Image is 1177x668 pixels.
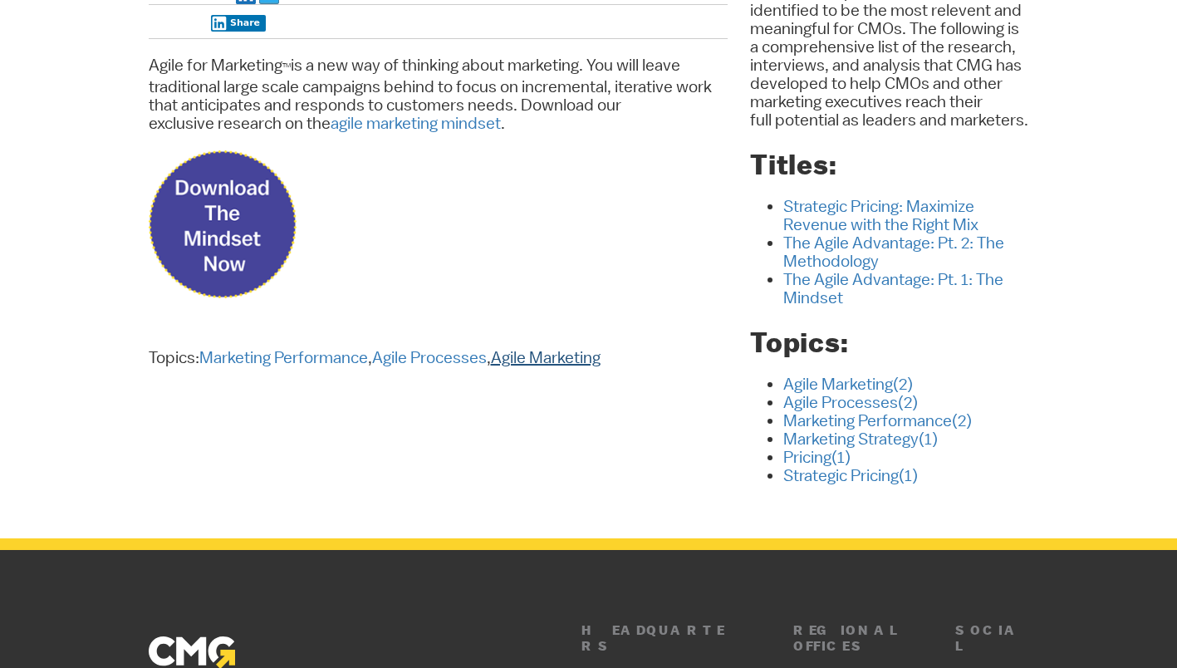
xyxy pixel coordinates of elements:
[270,15,334,32] iframe: fb:share_button Facebook Social Plugin
[831,447,851,467] span: (1)
[149,55,712,133] span: is a new way of thinking about marketing. You will leave traditional large scale campaigns behind...
[149,348,728,366] p: Topics: , ,
[783,233,1004,271] a: The Agile Advantage: Pt. 2: The Methodology
[919,429,938,449] span: (1)
[750,150,1028,180] h3: Titles:
[783,410,972,430] a: Marketing Performance(2)
[783,429,938,449] a: Marketing Strategy(1)
[898,392,918,412] span: (2)
[955,622,1028,654] h3: SOCIAL
[750,327,1028,358] h3: Topics:
[783,392,918,412] a: Agile Processes(2)
[149,150,297,298] img: New Call-to-action
[372,347,487,367] a: Agile Processes
[893,374,913,394] span: (2)
[282,60,291,70] sup: TM
[331,113,501,133] a: agile marketing mindset
[211,15,267,32] button: Share
[581,622,727,654] h3: HEADQUARTERS
[952,410,972,430] span: (2)
[149,13,203,30] iframe: X Post Button
[149,55,282,75] span: Agile for Marketing
[783,196,978,234] a: Strategic Pricing: Maximize Revenue with the Right Mix
[899,465,918,485] span: (1)
[783,269,1003,307] a: The Agile Advantage: Pt. 1: The Mindset
[793,622,943,654] h3: REGIONAL OFFICES
[783,447,851,467] a: Pricing(1)
[199,347,368,367] a: Marketing Performance
[783,374,913,394] a: Agile Marketing(2)
[491,347,601,367] a: Agile Marketing
[783,465,918,485] a: Strategic Pricing(1)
